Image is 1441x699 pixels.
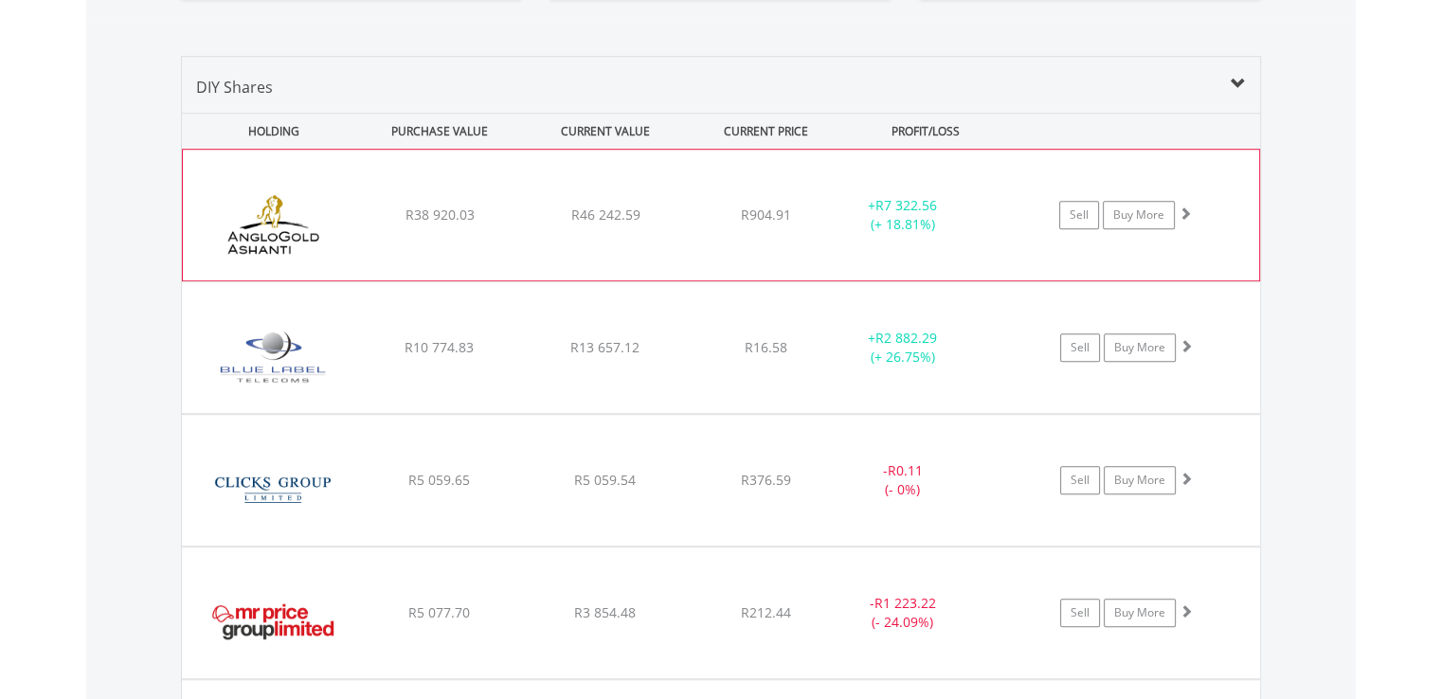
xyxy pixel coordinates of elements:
div: - (- 0%) [832,461,975,499]
a: Sell [1059,201,1099,229]
span: R376.59 [741,471,791,489]
span: R5 077.70 [408,603,470,621]
span: R16.58 [745,338,787,356]
span: R3 854.48 [574,603,636,621]
span: R0.11 [888,461,923,479]
a: Sell [1060,333,1100,362]
span: R212.44 [741,603,791,621]
a: Buy More [1103,201,1175,229]
div: PROFIT/LOSS [845,114,1007,149]
div: PURCHASE VALUE [359,114,521,149]
a: Sell [1060,466,1100,494]
span: R5 059.54 [574,471,636,489]
span: R2 882.29 [875,329,937,347]
span: DIY Shares [196,77,273,98]
span: R13 657.12 [570,338,639,356]
span: R10 774.83 [405,338,474,356]
span: R7 322.56 [875,196,937,214]
img: EQU.ZA.CLS.png [191,439,354,541]
div: + (+ 26.75%) [832,329,975,367]
div: HOLDING [183,114,355,149]
img: EQU.ZA.BLU.png [191,306,354,408]
div: CURRENT VALUE [525,114,687,149]
div: + (+ 18.81%) [831,196,973,234]
img: EQU.ZA.ANG.png [192,173,355,276]
span: R904.91 [741,206,791,224]
img: EQU.ZA.MRP.png [191,571,354,673]
span: R38 920.03 [405,206,474,224]
div: CURRENT PRICE [690,114,840,149]
span: R5 059.65 [408,471,470,489]
span: R1 223.22 [874,594,936,612]
a: Buy More [1104,599,1176,627]
a: Buy More [1104,333,1176,362]
div: - (- 24.09%) [832,594,975,632]
a: Buy More [1104,466,1176,494]
span: R46 242.59 [570,206,639,224]
a: Sell [1060,599,1100,627]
